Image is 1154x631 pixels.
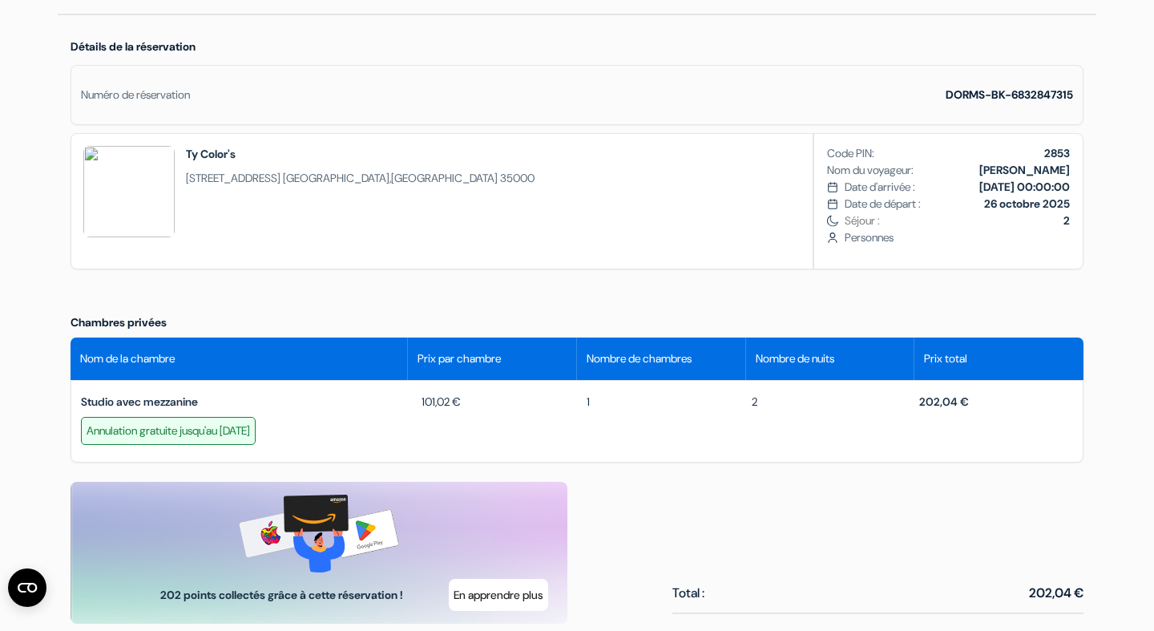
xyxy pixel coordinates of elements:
[449,579,548,611] button: En apprendre plus
[412,394,461,411] span: 101,02 €
[827,145,874,162] span: Code PIN:
[80,350,175,367] span: Nom de la chambre
[283,171,389,185] span: [GEOGRAPHIC_DATA]
[827,162,914,179] span: Nom du voyageur:
[946,87,1073,102] strong: DORMS-BK-6832847315
[81,394,198,409] span: Studio avec mezzanine
[1063,213,1070,228] b: 2
[1029,584,1083,603] span: 202,04 €
[924,350,967,367] span: Prix total
[742,394,907,411] div: 2
[81,87,190,103] div: Numéro de réservation
[1044,146,1070,160] b: 2853
[756,350,834,367] span: Nombre de nuits
[8,568,46,607] button: Ouvrir le widget CMP
[845,196,921,212] span: Date de départ :
[158,587,406,604] span: 202 points collectés grâce à cette réservation !
[845,179,915,196] span: Date d'arrivée :
[919,394,969,409] span: 202,04 €
[979,163,1070,177] b: [PERSON_NAME]
[587,350,692,367] span: Nombre de chambres
[186,171,280,185] span: [STREET_ADDRESS]
[979,180,1070,194] b: [DATE] 00:00:00
[83,146,175,237] img: UzVdYwI2Bz0ENVM9
[81,417,256,445] div: Annulation gratuite jusqu'au [DATE]
[186,146,535,162] h2: Ty Color's
[239,495,400,572] img: gift-card-banner.png
[418,350,501,367] span: Prix par chambre
[672,584,704,603] span: Total :
[577,394,742,411] div: 1
[391,171,498,185] span: [GEOGRAPHIC_DATA]
[71,315,167,330] span: Chambres privées
[984,196,1070,211] b: 26 octobre 2025
[845,229,1070,246] span: Personnes
[845,212,1070,229] span: Séjour :
[71,39,196,54] span: Détails de la réservation
[500,171,535,185] span: 35000
[186,170,535,187] span: ,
